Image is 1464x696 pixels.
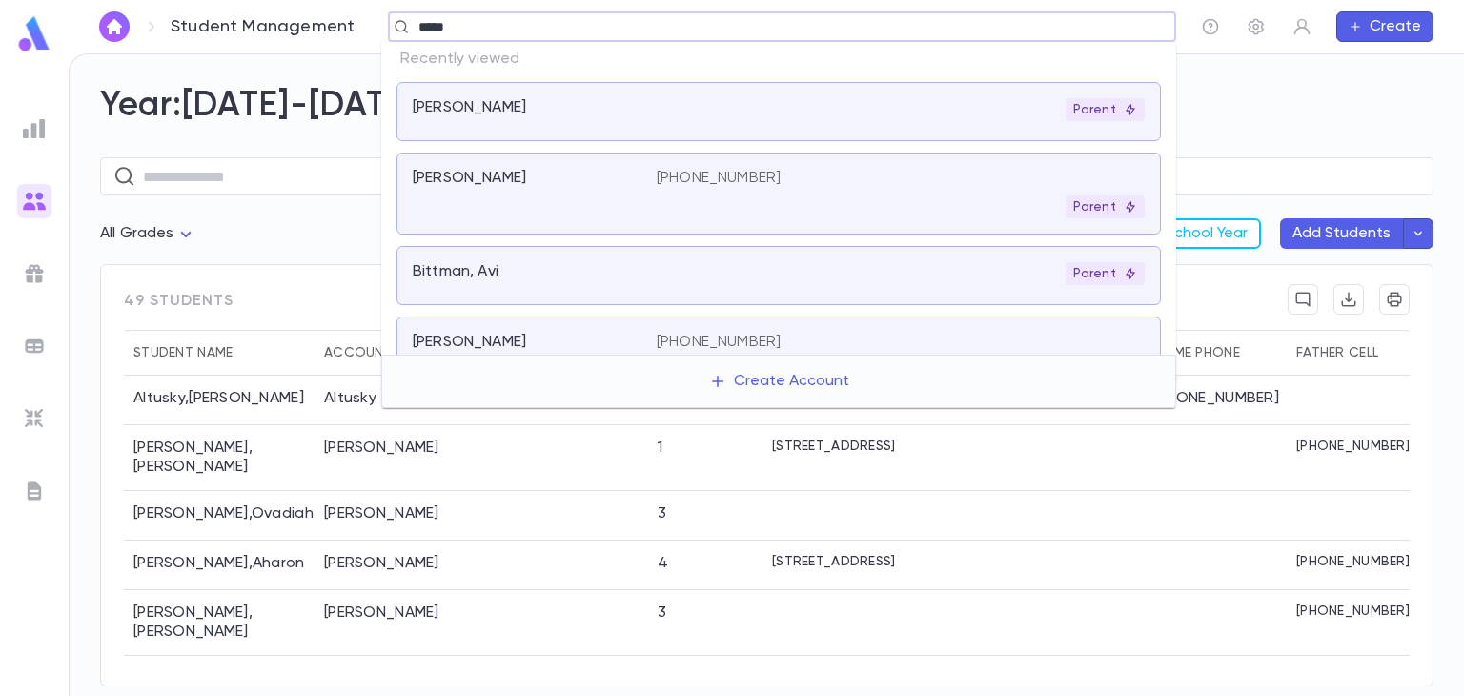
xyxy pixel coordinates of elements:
img: reports_grey.c525e4749d1bce6a11f5fe2a8de1b229.svg [23,117,46,140]
p: Parent [1073,266,1137,281]
div: Parent [1066,195,1145,218]
span: 49 students [124,284,234,330]
img: letters_grey.7941b92b52307dd3b8a917253454ce1c.svg [23,480,46,502]
div: Account [315,330,648,376]
p: [STREET_ADDRESS] [772,439,895,454]
div: Father Cell [1296,330,1378,376]
div: [PERSON_NAME] , [PERSON_NAME] [124,590,315,656]
div: Parent [1066,98,1145,121]
button: Create [1336,11,1433,42]
img: home_white.a664292cf8c1dea59945f0da9f25487c.svg [103,19,126,34]
p: Student Management [171,16,355,37]
p: Recently viewed [381,42,1176,76]
div: Berger [324,604,439,623]
div: Auerbach [324,439,439,458]
p: [PHONE_NUMBER] [1296,604,1410,619]
p: [STREET_ADDRESS] [772,554,895,569]
div: Ben Attar [324,504,439,523]
div: Altusky , [PERSON_NAME] [124,376,315,425]
div: Berger [324,554,439,573]
p: [PHONE_NUMBER] [1296,439,1410,454]
h2: Year: [DATE]-[DATE] [100,85,1433,127]
div: 3 [658,504,666,523]
img: imports_grey.530a8a0e642e233f2baf0ef88e8c9fcb.svg [23,407,46,430]
div: [PHONE_NUMBER] [1144,376,1287,425]
div: Altusky [324,389,376,408]
p: [PERSON_NAME] [413,333,526,352]
img: campaigns_grey.99e729a5f7ee94e3726e6486bddda8f1.svg [23,262,46,285]
div: [PERSON_NAME] , [PERSON_NAME] [124,425,315,491]
span: All Grades [100,226,174,241]
div: 3 [658,604,666,623]
div: Home Phone [1153,330,1240,376]
div: All Grades [100,215,197,253]
div: Parent [1066,262,1145,285]
p: Parent [1073,199,1137,215]
p: [PERSON_NAME] [413,98,526,117]
div: 4 [658,554,668,573]
img: students_gradient.3b4df2a2b995ef5086a14d9e1675a5ee.svg [23,190,46,213]
div: 1 [658,439,662,458]
div: Account [324,330,393,376]
img: batches_grey.339ca447c9d9533ef1741baa751efc33.svg [23,335,46,358]
div: [PERSON_NAME] , Ovadiah [124,491,315,541]
img: logo [15,15,53,52]
p: [PHONE_NUMBER] [657,333,781,352]
div: Father Cell [1287,330,1430,376]
p: [PERSON_NAME] [413,169,526,188]
p: Bittman, Avi [413,262,498,281]
button: Create Account [694,363,864,399]
div: Student Name [133,330,233,376]
button: Add Students [1280,218,1403,249]
p: [PHONE_NUMBER] [657,169,781,188]
div: Student Name [124,330,315,376]
div: Home Phone [1144,330,1287,376]
div: [PERSON_NAME] , Aharon [124,541,315,590]
p: Parent [1073,102,1137,117]
p: [PHONE_NUMBER] [1296,554,1410,569]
